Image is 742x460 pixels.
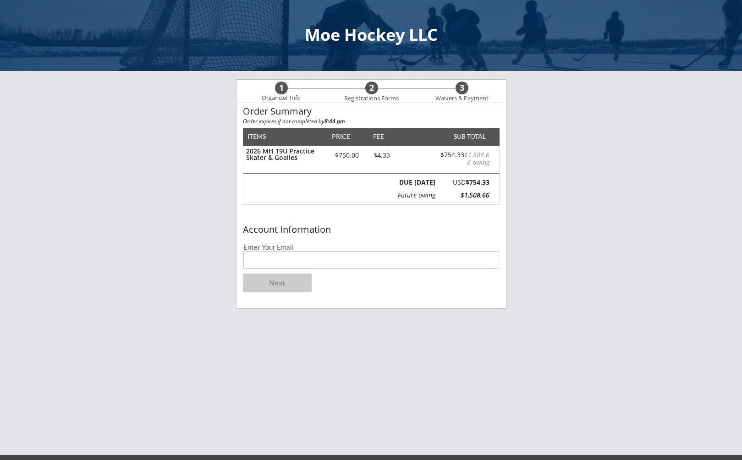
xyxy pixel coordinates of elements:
[243,119,500,124] div: Order expires if not completed by
[450,133,486,140] div: SUB TOTAL
[243,274,312,292] button: Next
[367,152,397,159] div: $4.33
[430,95,494,102] div: Waivers & Payment
[365,83,378,93] div: 2
[367,133,390,140] div: FEE
[275,83,288,93] div: 1
[384,192,435,198] div: Future owing
[243,244,499,251] div: Enter Your Email
[324,117,345,125] strong: 8:44 pm
[440,192,489,198] div: $1,508.66
[397,179,435,186] div: DUE [DATE]
[256,94,307,102] div: Organizer Info
[340,95,403,102] div: Registrations Forms
[466,178,489,186] strong: $754.33
[464,150,489,167] font: $1,508.66 owing
[246,148,324,161] div: 2026 MH 19U Practice Skater & Goalies
[328,133,355,140] div: PRICE
[456,83,468,93] div: 3
[243,225,500,235] div: Account Information
[247,133,280,140] div: ITEMS
[328,152,367,159] div: $750.00
[243,106,500,116] div: Order Summary
[438,151,489,167] div: $754.33
[9,27,733,43] div: Moe Hockey LLC
[440,179,489,186] div: USD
